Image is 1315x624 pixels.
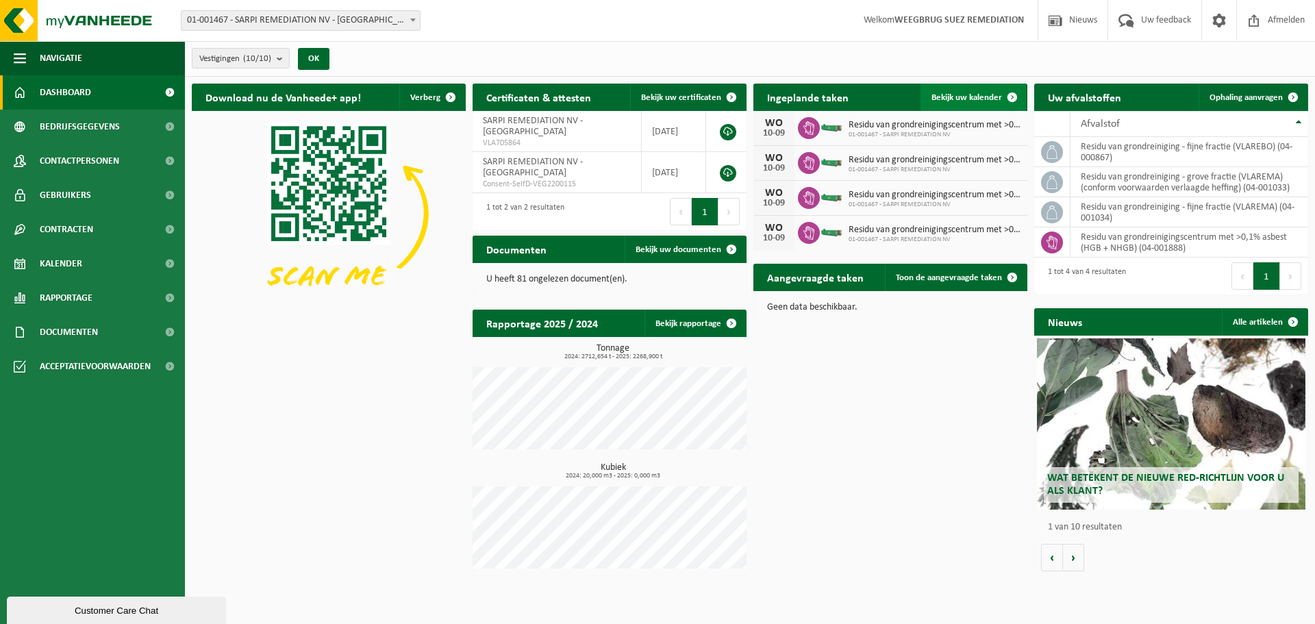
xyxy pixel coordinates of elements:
[849,236,1020,244] span: 01-001467 - SARPI REMEDIATION NV
[1199,84,1307,111] a: Ophaling aanvragen
[849,120,1020,131] span: Residu van grondreinigingscentrum met >0,1% asbest (hgb + nhgb)
[820,190,843,203] img: HK-XC-10-GN-00
[483,116,583,137] span: SARPI REMEDIATION NV - [GEOGRAPHIC_DATA]
[1070,227,1308,258] td: residu van grondreinigingscentrum met >0,1% asbest (HGB + NHGB) (04-001888)
[692,198,718,225] button: 1
[40,110,120,144] span: Bedrijfsgegevens
[1280,262,1301,290] button: Next
[760,164,788,173] div: 10-09
[931,93,1002,102] span: Bekijk uw kalender
[896,273,1002,282] span: Toon de aangevraagde taken
[192,48,290,68] button: Vestigingen(10/10)
[885,264,1026,291] a: Toon de aangevraagde taken
[642,152,706,193] td: [DATE]
[1037,338,1305,510] a: Wat betekent de nieuwe RED-richtlijn voor u als klant?
[1081,118,1120,129] span: Afvalstof
[630,84,745,111] a: Bekijk uw certificaten
[40,144,119,178] span: Contactpersonen
[192,111,466,316] img: Download de VHEPlus App
[670,198,692,225] button: Previous
[479,463,747,479] h3: Kubiek
[181,10,421,31] span: 01-001467 - SARPI REMEDIATION NV - GRIMBERGEN
[760,234,788,243] div: 10-09
[894,15,1024,25] strong: WEEGBRUG SUEZ REMEDIATION
[820,155,843,168] img: HK-XC-10-GN-00
[820,225,843,238] img: HK-XC-10-GN-00
[479,353,747,360] span: 2024: 2712,654 t - 2025: 2268,900 t
[820,121,843,133] img: HK-XC-10-GN-00
[1222,308,1307,336] a: Alle artikelen
[849,131,1020,139] span: 01-001467 - SARPI REMEDIATION NV
[760,188,788,199] div: WO
[753,84,862,110] h2: Ingeplande taken
[479,197,564,227] div: 1 tot 2 van 2 resultaten
[40,349,151,384] span: Acceptatievoorwaarden
[399,84,464,111] button: Verberg
[1047,473,1284,497] span: Wat betekent de nieuwe RED-richtlijn voor u als klant?
[298,48,329,70] button: OK
[192,84,375,110] h2: Download nu de Vanheede+ app!
[473,310,612,336] h2: Rapportage 2025 / 2024
[760,118,788,129] div: WO
[1070,137,1308,167] td: residu van grondreiniging - fijne fractie (VLAREBO) (04-000867)
[243,54,271,63] count: (10/10)
[1070,167,1308,197] td: residu van grondreiniging - grove fractie (VLAREMA) (conform voorwaarden verlaagde heffing) (04-0...
[1063,544,1084,571] button: Volgende
[760,129,788,138] div: 10-09
[40,315,98,349] span: Documenten
[1253,262,1280,290] button: 1
[486,275,733,284] p: U heeft 81 ongelezen document(en).
[718,198,740,225] button: Next
[642,111,706,152] td: [DATE]
[479,473,747,479] span: 2024: 20,000 m3 - 2025: 0,000 m3
[479,344,747,360] h3: Tonnage
[40,178,91,212] span: Gebruikers
[767,303,1014,312] p: Geen data beschikbaar.
[920,84,1026,111] a: Bekijk uw kalender
[625,236,745,263] a: Bekijk uw documenten
[40,281,92,315] span: Rapportage
[7,594,229,624] iframe: chat widget
[849,225,1020,236] span: Residu van grondreinigingscentrum met >0,1% asbest (hgb + nhgb)
[473,84,605,110] h2: Certificaten & attesten
[1041,261,1126,291] div: 1 tot 4 van 4 resultaten
[760,153,788,164] div: WO
[483,157,583,178] span: SARPI REMEDIATION NV - [GEOGRAPHIC_DATA]
[644,310,745,337] a: Bekijk rapportage
[1231,262,1253,290] button: Previous
[1034,308,1096,335] h2: Nieuws
[641,93,721,102] span: Bekijk uw certificaten
[473,236,560,262] h2: Documenten
[40,212,93,247] span: Contracten
[1070,197,1308,227] td: residu van grondreiniging - fijne fractie (VLAREMA) (04-001034)
[1048,523,1301,532] p: 1 van 10 resultaten
[760,223,788,234] div: WO
[849,166,1020,174] span: 01-001467 - SARPI REMEDIATION NV
[483,179,631,190] span: Consent-SelfD-VEG2200115
[40,247,82,281] span: Kalender
[181,11,420,30] span: 01-001467 - SARPI REMEDIATION NV - GRIMBERGEN
[849,201,1020,209] span: 01-001467 - SARPI REMEDIATION NV
[1210,93,1283,102] span: Ophaling aanvragen
[636,245,721,254] span: Bekijk uw documenten
[199,49,271,69] span: Vestigingen
[40,75,91,110] span: Dashboard
[849,155,1020,166] span: Residu van grondreinigingscentrum met >0,1% asbest (hgb + nhgb)
[760,199,788,208] div: 10-09
[1034,84,1135,110] h2: Uw afvalstoffen
[849,190,1020,201] span: Residu van grondreinigingscentrum met >0,1% asbest (hgb + nhgb)
[753,264,877,290] h2: Aangevraagde taken
[483,138,631,149] span: VLA705864
[410,93,440,102] span: Verberg
[1041,544,1063,571] button: Vorige
[40,41,82,75] span: Navigatie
